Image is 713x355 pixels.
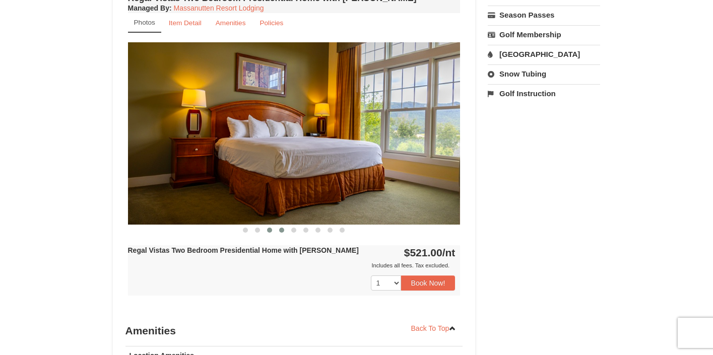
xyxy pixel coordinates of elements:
a: Golf Instruction [488,84,600,103]
strong: Regal Vistas Two Bedroom Presidential Home with [PERSON_NAME] [128,246,359,254]
small: Amenities [216,19,246,27]
a: Season Passes [488,6,600,24]
small: Policies [260,19,283,27]
a: Golf Membership [488,25,600,44]
a: Item Detail [162,13,208,33]
div: Includes all fees. Tax excluded. [128,260,456,270]
small: Photos [134,19,155,26]
a: [GEOGRAPHIC_DATA] [488,45,600,63]
button: Book Now! [401,275,456,291]
span: /nt [442,247,456,258]
strong: $521.00 [404,247,456,258]
a: Photos [128,13,161,33]
a: Back To Top [405,321,463,336]
a: Massanutten Resort Lodging [174,4,264,12]
a: Policies [253,13,290,33]
img: 18876286-339-7b9669bc.jpg [128,42,461,224]
a: Amenities [209,13,252,33]
small: Item Detail [169,19,202,27]
a: Snow Tubing [488,64,600,83]
strong: : [128,4,172,12]
h3: Amenities [125,321,463,341]
span: Managed By [128,4,169,12]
